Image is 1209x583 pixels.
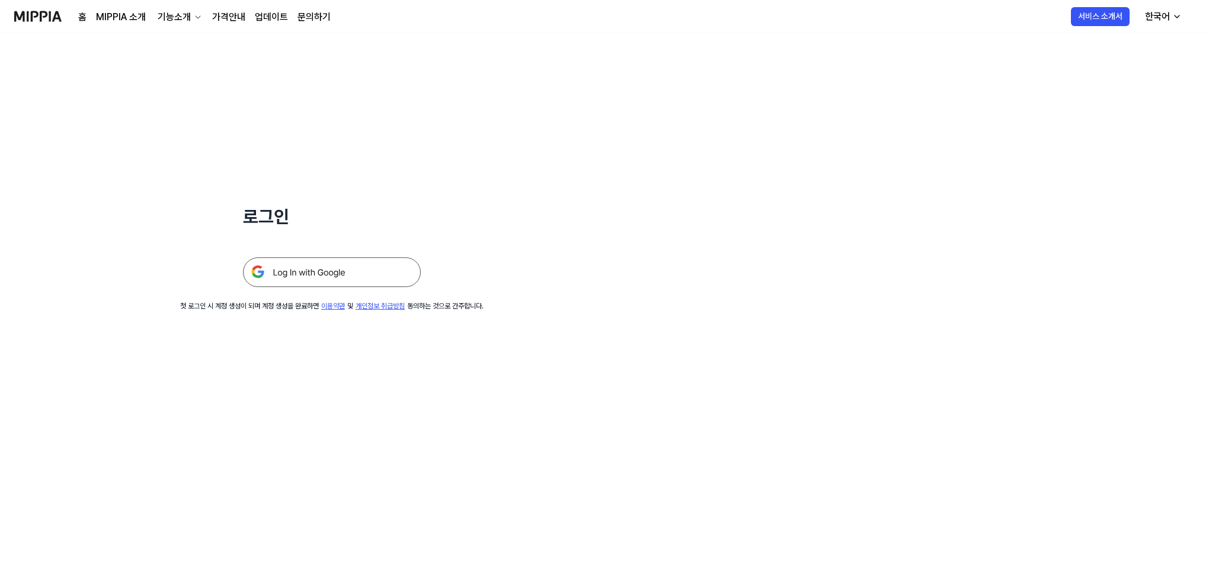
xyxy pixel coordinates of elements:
button: 기능소개 [155,10,203,24]
a: 홈 [78,10,87,24]
a: 업데이트 [255,10,288,24]
img: 구글 로그인 버튼 [243,257,421,287]
div: 한국어 [1143,9,1172,24]
a: 이용약관 [321,302,345,310]
a: 문의하기 [298,10,331,24]
a: MIPPIA 소개 [96,10,146,24]
button: 서비스 소개서 [1071,7,1130,26]
div: 첫 로그인 시 계정 생성이 되며 계정 생성을 완료하면 및 동의하는 것으로 간주합니다. [180,301,484,311]
a: 가격안내 [212,10,245,24]
button: 한국어 [1136,5,1189,28]
h1: 로그인 [243,204,421,229]
a: 개인정보 취급방침 [356,302,405,310]
div: 기능소개 [155,10,193,24]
